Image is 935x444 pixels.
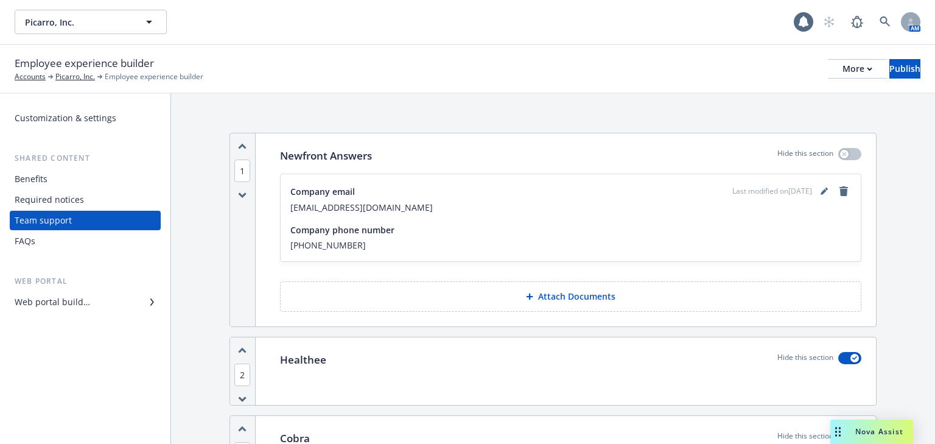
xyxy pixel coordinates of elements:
button: 1 [234,164,250,177]
span: Employee experience builder [15,55,154,71]
div: Shared content [10,152,161,164]
span: Employee experience builder [105,71,203,82]
a: Web portal builder [10,292,161,312]
button: Nova Assist [830,420,913,444]
span: Last modified on [DATE] [732,186,812,197]
p: Attach Documents [538,291,615,303]
div: Web portal builder [15,292,90,312]
div: FAQs [15,231,35,251]
a: remove [836,184,851,199]
div: Customization & settings [15,108,116,128]
p: Hide this section [777,352,833,368]
a: Customization & settings [10,108,161,128]
div: More [842,60,872,78]
p: Healthee [280,352,326,368]
a: Search [873,10,897,34]
a: Report a Bug [845,10,869,34]
p: Hide this section [777,148,833,164]
div: Drag to move [830,420,846,444]
div: Publish [889,60,920,78]
a: Picarro, Inc. [55,71,95,82]
a: Team support [10,211,161,230]
button: Publish [889,59,920,79]
span: Picarro, Inc. [25,16,130,29]
button: More [828,59,887,79]
a: Accounts [15,71,46,82]
div: Required notices [15,190,84,210]
span: 1 [234,160,250,182]
a: Start snowing [817,10,841,34]
div: Benefits [15,169,47,189]
button: 2 [234,368,250,381]
button: Attach Documents [280,281,861,312]
span: Nova Assist [855,426,903,437]
div: Team support [15,211,72,230]
span: Company phone number [290,224,394,236]
button: Picarro, Inc. [15,10,167,34]
div: Web portal [10,275,161,287]
span: [PHONE_NUMBER] [290,239,851,252]
span: Company email [290,185,355,198]
p: Newfront Answers [280,148,372,164]
a: editPencil [817,184,832,199]
a: Benefits [10,169,161,189]
a: FAQs [10,231,161,251]
span: [EMAIL_ADDRESS][DOMAIN_NAME] [290,201,851,214]
a: Required notices [10,190,161,210]
span: 2 [234,364,250,386]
